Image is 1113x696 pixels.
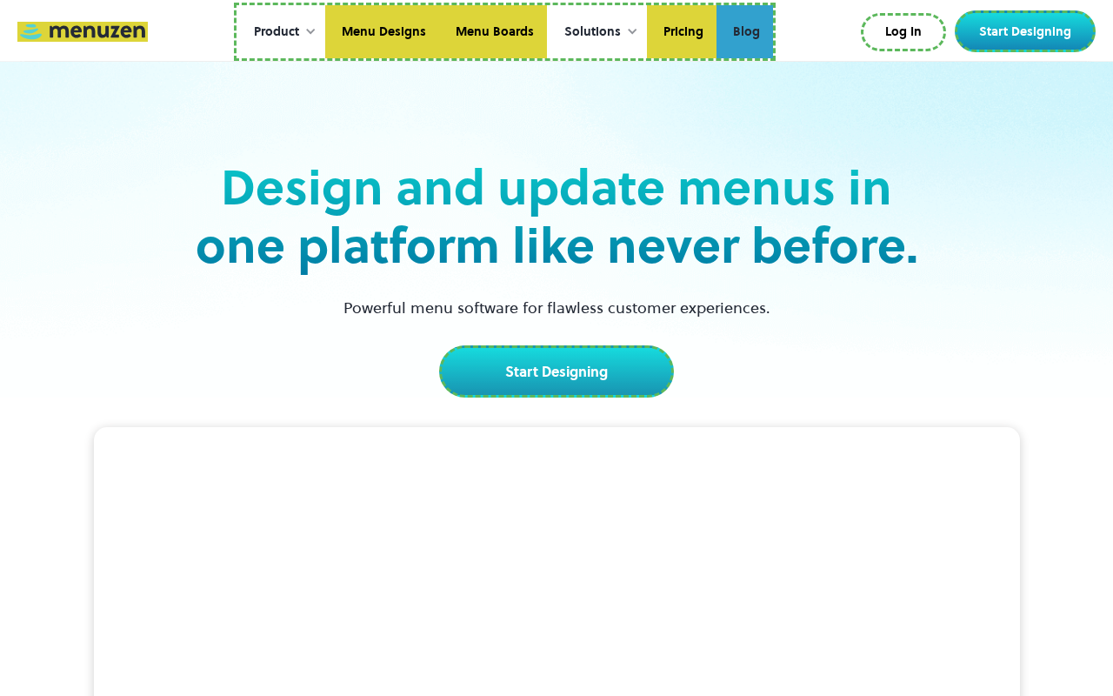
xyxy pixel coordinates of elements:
a: Blog [716,5,773,59]
div: Product [237,5,325,59]
div: Solutions [547,5,647,59]
div: Solutions [564,23,621,42]
a: Menu Boards [439,5,547,59]
a: Start Designing [955,10,1096,52]
div: Product [254,23,299,42]
a: Menu Designs [325,5,439,59]
p: Powerful menu software for flawless customer experiences. [322,296,792,319]
a: Log In [861,13,946,51]
a: Pricing [647,5,716,59]
h2: Design and update menus in one platform like never before. [190,158,923,275]
a: Start Designing [439,345,674,398]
